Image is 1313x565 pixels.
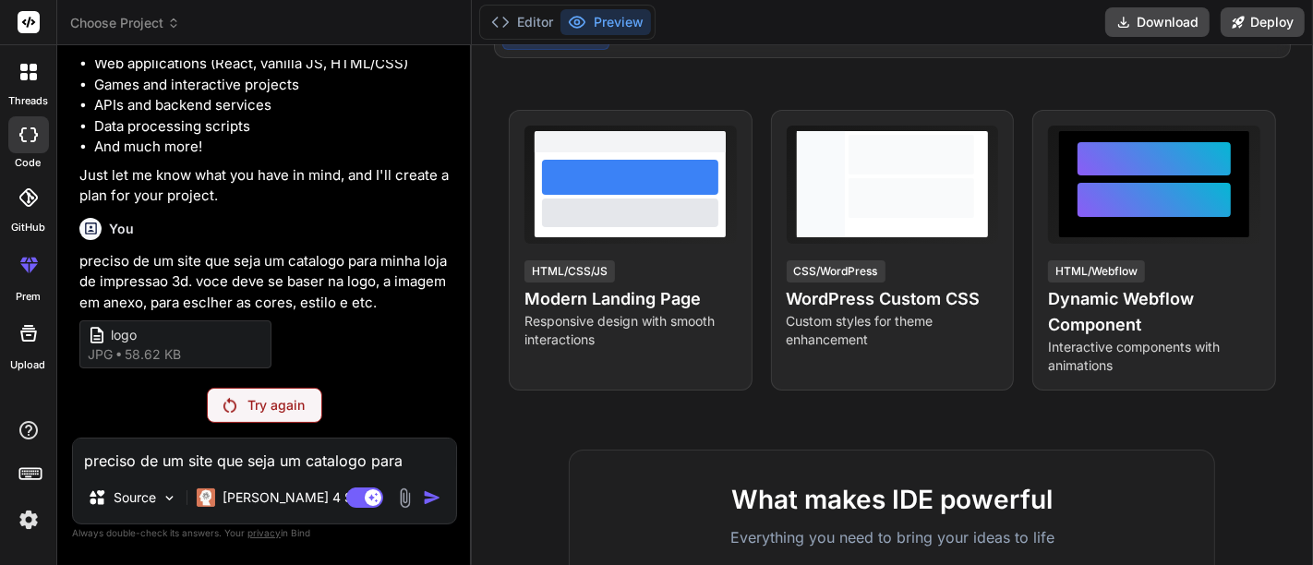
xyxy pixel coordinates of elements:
button: Download [1105,7,1210,37]
button: Editor [484,9,560,35]
span: jpg [88,345,113,364]
img: Retry [223,398,236,413]
div: HTML/Webflow [1048,260,1145,282]
label: Upload [11,357,46,373]
li: APIs and backend services [94,95,453,116]
label: threads [8,93,48,109]
p: Responsive design with smooth interactions [524,312,737,349]
li: Web applications (React, vanilla JS, HTML/CSS) [94,54,453,75]
p: Source [114,488,156,507]
img: attachment [394,487,416,509]
button: Deploy [1221,7,1305,37]
p: preciso de um site que seja um catalogo para minha loja de impressao 3d. voce deve se baser na lo... [79,251,453,314]
h6: You [109,220,134,238]
p: Interactive components with animations [1048,338,1260,375]
span: logo [111,326,259,345]
label: code [16,155,42,171]
p: Just let me know what you have in mind, and I'll create a plan for your project. [79,165,453,207]
div: CSS/WordPress [787,260,885,282]
p: Custom styles for theme enhancement [787,312,999,349]
span: 58.62 KB [125,345,181,364]
label: GitHub [11,220,45,235]
label: prem [16,289,41,305]
p: Try again [247,396,305,415]
p: Always double-check its answers. Your in Bind [72,524,457,542]
p: [PERSON_NAME] 4 S.. [223,488,360,507]
span: Choose Project [70,14,180,32]
li: And much more! [94,137,453,158]
h4: Dynamic Webflow Component [1048,286,1260,338]
p: Everything you need to bring your ideas to life [599,526,1185,548]
img: icon [423,488,441,507]
img: Pick Models [162,490,177,506]
h2: What makes IDE powerful [599,480,1185,519]
img: Claude 4 Sonnet [197,488,215,507]
li: Games and interactive projects [94,75,453,96]
li: Data processing scripts [94,116,453,138]
span: privacy [247,527,281,538]
h4: WordPress Custom CSS [787,286,999,312]
img: settings [13,504,44,535]
h4: Modern Landing Page [524,286,737,312]
button: Preview [560,9,651,35]
div: HTML/CSS/JS [524,260,615,282]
